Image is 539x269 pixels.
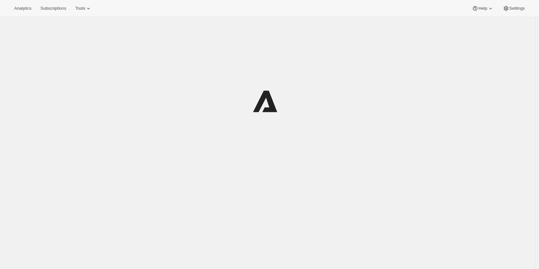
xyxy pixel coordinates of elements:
button: Tools [71,4,96,13]
button: Settings [499,4,529,13]
span: Tools [75,6,85,11]
button: Analytics [10,4,35,13]
span: Analytics [14,6,31,11]
button: Help [468,4,497,13]
span: Subscriptions [40,6,66,11]
span: Help [478,6,487,11]
span: Settings [509,6,525,11]
button: Subscriptions [36,4,70,13]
